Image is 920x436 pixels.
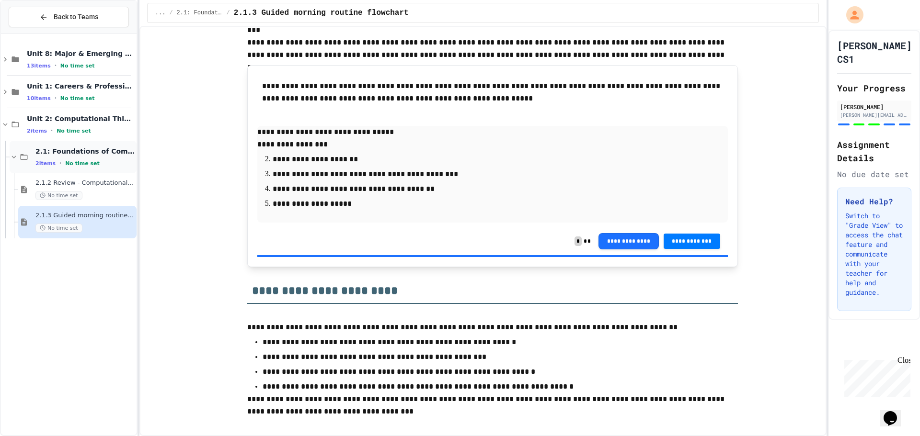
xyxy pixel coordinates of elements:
[4,4,66,61] div: Chat with us now!Close
[65,160,100,167] span: No time set
[55,62,57,69] span: •
[234,7,409,19] span: 2.1.3 Guided morning routine flowchart
[57,128,91,134] span: No time set
[59,159,61,167] span: •
[35,212,135,220] span: 2.1.3 Guided morning routine flowchart
[35,179,135,187] span: 2.1.2 Review - Computational Thinking and Problem Solving
[51,127,53,134] span: •
[35,191,82,200] span: No time set
[845,196,903,207] h3: Need Help?
[60,63,95,69] span: No time set
[837,39,912,66] h1: [PERSON_NAME] CS1
[27,128,47,134] span: 2 items
[837,168,911,180] div: No due date set
[227,9,230,17] span: /
[27,49,135,58] span: Unit 8: Major & Emerging Technologies
[35,224,82,233] span: No time set
[60,95,95,101] span: No time set
[35,147,135,156] span: 2.1: Foundations of Computational Thinking
[837,138,911,165] h2: Assignment Details
[27,82,135,90] span: Unit 1: Careers & Professionalism
[177,9,223,17] span: 2.1: Foundations of Computational Thinking
[845,211,903,297] p: Switch to "Grade View" to access the chat feature and communicate with your teacher for help and ...
[169,9,172,17] span: /
[55,94,57,102] span: •
[840,356,910,397] iframe: chat widget
[836,4,866,26] div: My Account
[880,398,910,426] iframe: chat widget
[27,63,51,69] span: 13 items
[840,102,908,111] div: [PERSON_NAME]
[54,12,98,22] span: Back to Teams
[35,160,56,167] span: 2 items
[27,114,135,123] span: Unit 2: Computational Thinking & Problem-Solving
[27,95,51,101] span: 10 items
[155,9,166,17] span: ...
[9,7,129,27] button: Back to Teams
[840,112,908,119] div: [PERSON_NAME][EMAIL_ADDRESS][PERSON_NAME][DOMAIN_NAME]
[837,81,911,95] h2: Your Progress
